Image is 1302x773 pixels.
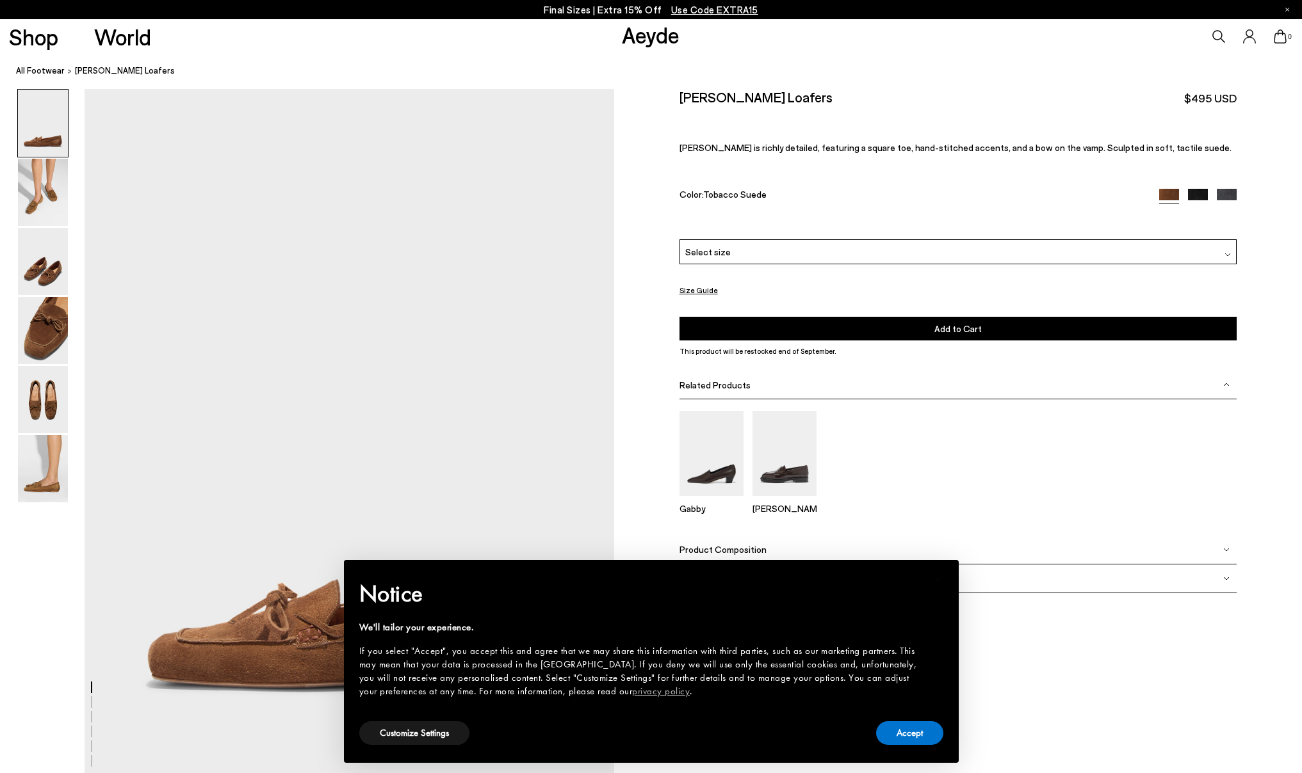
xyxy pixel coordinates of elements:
span: Add to Cart [934,323,982,334]
span: Tobacco Suede [703,189,767,200]
a: privacy policy [632,685,690,697]
h2: [PERSON_NAME] Loafers [679,89,833,105]
span: Select size [685,245,731,259]
img: Gabby Almond-Toe Loafers [679,411,744,496]
span: Product Composition [679,544,767,555]
span: $495 USD [1184,90,1237,106]
div: We'll tailor your experience. [359,621,923,634]
button: Accept [876,721,943,745]
span: × [934,569,942,589]
img: Jasper Moccasin Loafers - Image 5 [18,366,68,433]
a: All Footwear [16,64,65,77]
img: svg%3E [1223,546,1230,553]
span: Navigate to /collections/ss25-final-sizes [671,4,758,15]
a: Shop [9,26,58,48]
a: 0 [1274,29,1287,44]
img: Jasper Moccasin Loafers - Image 6 [18,435,68,502]
a: Leon Loafers [PERSON_NAME] [753,487,817,514]
img: svg%3E [1223,381,1230,388]
p: This product will be restocked end of September. [679,346,1237,357]
p: [PERSON_NAME] is richly detailed, featuring a square toe, hand-stitched accents, and a bow on the... [679,142,1237,153]
a: Gabby Almond-Toe Loafers Gabby [679,487,744,514]
p: Gabby [679,503,744,514]
button: Add to Cart [679,317,1237,340]
span: Related Products [679,379,751,390]
span: [PERSON_NAME] Loafers [75,64,175,77]
img: svg%3E [1223,575,1230,582]
h2: Notice [359,577,923,610]
img: Jasper Moccasin Loafers - Image 3 [18,228,68,295]
p: Final Sizes | Extra 15% Off [544,2,758,18]
div: If you select "Accept", you accept this and agree that we may share this information with third p... [359,644,923,698]
a: World [94,26,151,48]
button: Customize Settings [359,721,469,745]
a: Aeyde [622,21,679,48]
span: 0 [1287,33,1293,40]
img: Jasper Moccasin Loafers - Image 2 [18,159,68,226]
img: svg%3E [1225,251,1231,258]
div: Color: [679,189,1142,203]
img: Jasper Moccasin Loafers - Image 1 [18,90,68,157]
button: Close this notice [923,564,954,594]
p: [PERSON_NAME] [753,503,817,514]
img: Leon Loafers [753,411,817,496]
img: Jasper Moccasin Loafers - Image 4 [18,297,68,364]
nav: breadcrumb [16,54,1302,89]
button: Size Guide [679,282,718,298]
